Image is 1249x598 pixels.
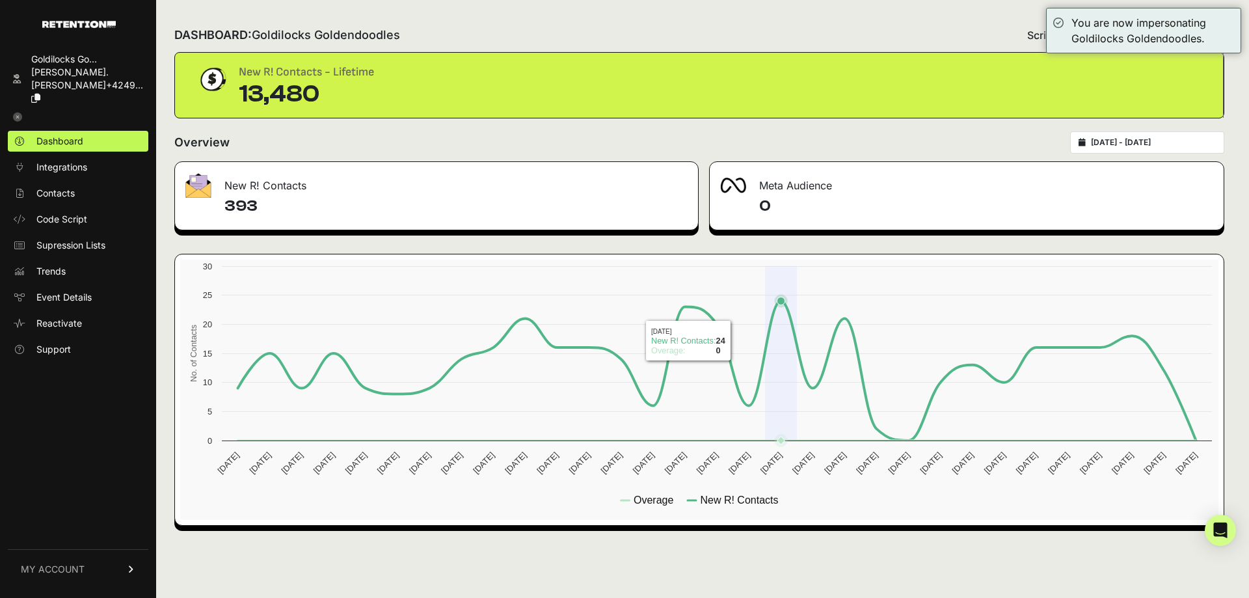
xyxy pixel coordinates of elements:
span: Trends [36,265,66,278]
text: [DATE] [822,450,848,476]
text: [DATE] [215,450,241,476]
h2: DASHBOARD: [174,26,400,44]
img: dollar-coin-05c43ed7efb7bc0c12610022525b4bbbb207c7efeef5aecc26f025e68dcafac9.png [196,63,228,96]
text: 25 [203,290,212,300]
a: Integrations [8,157,148,178]
h2: Overview [174,133,230,152]
text: 30 [203,262,212,271]
text: 15 [203,349,212,359]
text: [DATE] [1046,450,1071,476]
span: Support [36,343,71,356]
a: Trends [8,261,148,282]
img: fa-envelope-19ae18322b30453b285274b1b8af3d052b27d846a4fbe8435d1a52b978f639a2.png [185,173,211,198]
text: [DATE] [1142,450,1167,476]
div: Meta Audience [710,162,1224,201]
text: [DATE] [1078,450,1103,476]
text: [DATE] [375,450,401,476]
span: Contacts [36,187,75,200]
text: [DATE] [854,450,880,476]
span: Reactivate [36,317,82,330]
text: [DATE] [759,450,784,476]
div: Open Intercom Messenger [1205,515,1236,546]
span: [PERSON_NAME].[PERSON_NAME]+4249... [31,66,143,90]
div: You are now impersonating Goldilocks Goldendoodles. [1071,15,1234,46]
div: New R! Contacts [175,162,698,201]
img: fa-meta-2f981b61bb99beabf952f7030308934f19ce035c18b003e963880cc3fabeebb7.png [720,178,746,193]
text: New R! Contacts [700,495,778,506]
text: [DATE] [727,450,752,476]
a: Supression Lists [8,235,148,256]
text: [DATE] [695,450,720,476]
h4: 0 [759,196,1213,217]
text: [DATE] [280,450,305,476]
span: Event Details [36,291,92,304]
text: [DATE] [247,450,273,476]
a: Dashboard [8,131,148,152]
text: [DATE] [312,450,337,476]
text: [DATE] [471,450,496,476]
a: Reactivate [8,313,148,334]
text: [DATE] [599,450,624,476]
text: 5 [208,407,212,416]
span: Code Script [36,213,87,226]
span: Supression Lists [36,239,105,252]
text: [DATE] [503,450,528,476]
text: [DATE] [1110,450,1135,476]
span: Dashboard [36,135,83,148]
a: Goldilocks Go... [PERSON_NAME].[PERSON_NAME]+4249... [8,49,148,109]
text: [DATE] [343,450,369,476]
text: [DATE] [790,450,816,476]
text: [DATE] [439,450,464,476]
text: [DATE] [535,450,560,476]
text: [DATE] [1174,450,1199,476]
img: Retention.com [42,21,116,28]
text: [DATE] [631,450,656,476]
text: [DATE] [407,450,433,476]
text: [DATE] [919,450,944,476]
text: 0 [208,436,212,446]
div: New R! Contacts - Lifetime [239,63,374,81]
div: Goldilocks Go... [31,53,143,66]
span: Integrations [36,161,87,174]
a: MY ACCOUNT [8,549,148,589]
text: [DATE] [567,450,592,476]
a: Event Details [8,287,148,308]
text: 20 [203,319,212,329]
h4: 393 [224,196,688,217]
text: Overage [634,495,673,506]
div: 13,480 [239,81,374,107]
a: Support [8,339,148,360]
text: [DATE] [886,450,911,476]
a: Code Script [8,209,148,230]
text: [DATE] [663,450,688,476]
text: 10 [203,377,212,387]
a: Contacts [8,183,148,204]
text: [DATE] [1014,450,1040,476]
span: MY ACCOUNT [21,563,85,576]
span: Script status [1027,27,1089,43]
text: No. of Contacts [189,325,198,382]
text: [DATE] [982,450,1008,476]
text: [DATE] [950,450,976,476]
span: Goldilocks Goldendoodles [252,28,400,42]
